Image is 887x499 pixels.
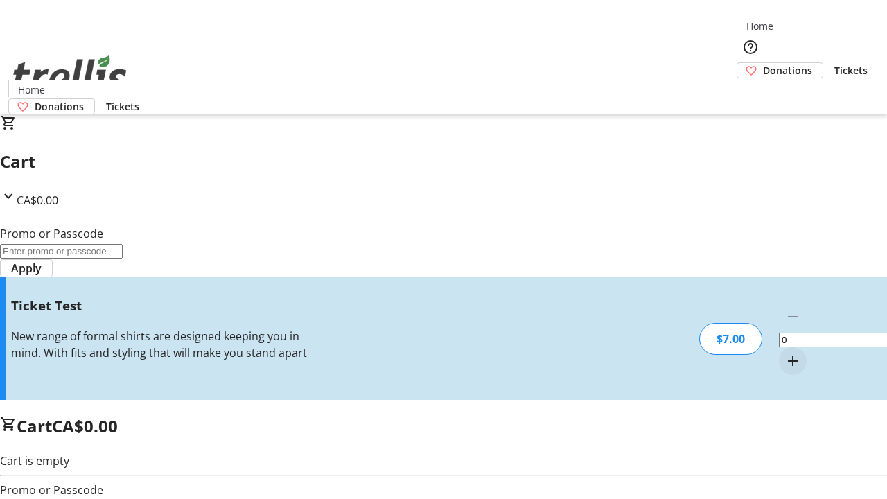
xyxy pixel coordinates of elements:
span: Donations [763,63,812,78]
button: Increment by one [779,347,807,375]
span: Home [18,82,45,97]
div: New range of formal shirts are designed keeping you in mind. With fits and styling that will make... [11,328,314,361]
h3: Ticket Test [11,296,314,315]
a: Home [737,19,782,33]
a: Donations [8,98,95,114]
img: Orient E2E Organization UZ4tP1Dm5l's Logo [8,40,132,110]
span: Tickets [834,63,868,78]
div: $7.00 [699,323,762,355]
span: CA$0.00 [52,414,118,437]
span: Apply [11,260,42,277]
span: CA$0.00 [17,193,58,208]
a: Tickets [823,63,879,78]
span: Tickets [106,99,139,114]
span: Home [746,19,773,33]
a: Tickets [95,99,150,114]
a: Home [9,82,53,97]
button: Cart [737,78,764,106]
a: Donations [737,62,823,78]
button: Help [737,33,764,61]
span: Donations [35,99,84,114]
